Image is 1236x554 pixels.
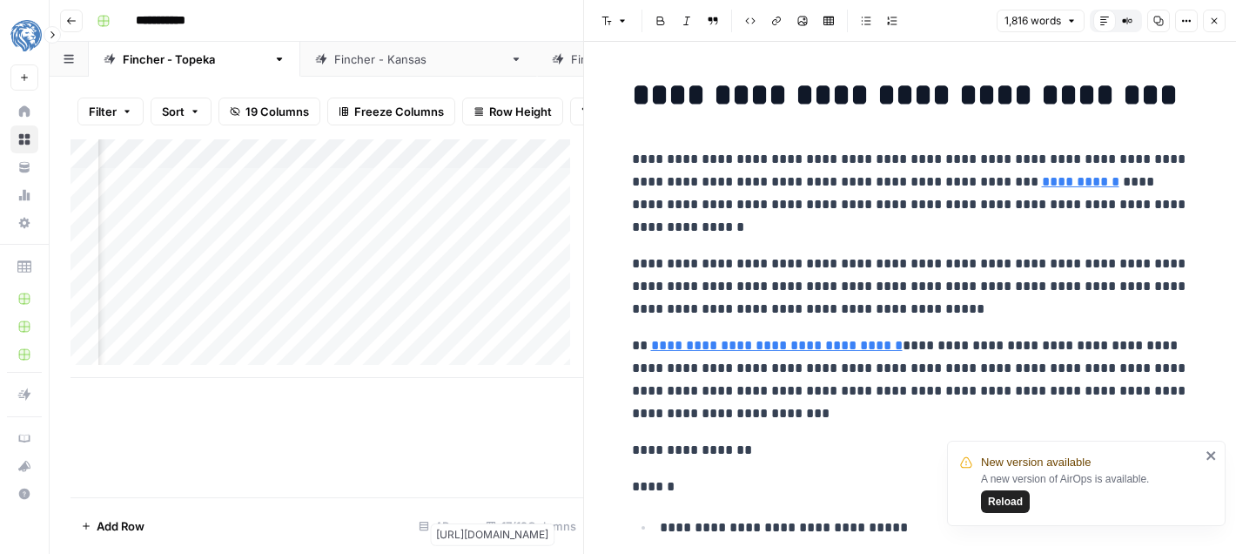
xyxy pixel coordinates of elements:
[997,10,1085,32] button: 1,816 words
[10,98,38,125] a: Home
[10,125,38,153] a: Browse
[479,512,583,540] div: 17/19 Columns
[537,42,826,77] a: [PERSON_NAME] - [GEOGRAPHIC_DATA]
[89,42,300,77] a: [PERSON_NAME] - Topeka
[10,480,38,508] button: Help + Support
[981,454,1091,471] span: New version available
[123,51,266,68] div: [PERSON_NAME] - Topeka
[71,512,155,540] button: Add Row
[97,517,144,535] span: Add Row
[11,453,37,479] div: What's new?
[10,181,38,209] a: Monitoring
[1004,13,1061,29] span: 1,816 words
[300,42,537,77] a: [PERSON_NAME] - [US_STATE]
[10,153,38,181] a: Your Data
[334,51,503,68] div: [PERSON_NAME] - [US_STATE]
[10,20,42,51] img: LionHead Digital Logo
[77,98,144,125] button: Filter
[10,209,38,237] a: Settings
[1206,449,1218,463] button: close
[10,424,38,452] a: AirOps Academy
[981,490,1030,513] button: Reload
[354,103,444,120] span: Freeze Columns
[89,103,117,120] span: Filter
[151,98,212,125] button: Sort
[162,103,185,120] span: Sort
[489,103,552,120] span: Row Height
[218,98,320,125] button: 19 Columns
[10,313,38,341] a: [PERSON_NAME] Law Group
[571,51,792,68] div: [PERSON_NAME] - [GEOGRAPHIC_DATA]
[981,471,1200,513] div: A new version of AirOps is available.
[988,494,1023,510] span: Reload
[10,285,38,313] a: [PERSON_NAME] Law Firm
[10,341,38,368] a: [PERSON_NAME] & [PERSON_NAME]
[10,14,38,57] button: Workspace: LionHead Digital
[462,98,563,125] button: Row Height
[10,452,38,480] button: What's new?
[245,103,309,120] span: 19 Columns
[327,98,455,125] button: Freeze Columns
[412,512,479,540] div: 4 Rows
